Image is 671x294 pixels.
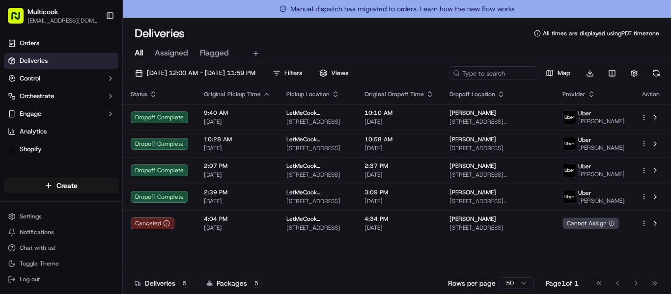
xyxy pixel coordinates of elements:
[449,90,495,98] span: Dropoff Location
[131,90,147,98] span: Status
[449,66,537,80] input: Type to search
[131,66,260,80] button: [DATE] 12:00 AM - [DATE] 11:59 PM
[448,278,496,288] p: Rows per page
[286,197,349,205] span: [STREET_ADDRESS]
[135,278,190,288] div: Deliveries
[286,135,349,143] span: LetMeCook (Multicook)
[179,279,190,288] div: 5
[563,137,576,150] img: uber-new-logo.jpeg
[8,145,16,153] img: Shopify logo
[135,47,143,59] span: All
[4,178,118,193] button: Create
[578,162,591,170] span: Uber
[578,197,625,205] span: [PERSON_NAME]
[4,272,118,286] button: Log out
[286,90,330,98] span: Pickup Location
[364,90,424,98] span: Original Dropoff Time
[449,109,496,117] span: [PERSON_NAME]
[449,171,547,179] span: [STREET_ADDRESS][PERSON_NAME]
[4,210,118,223] button: Settings
[543,29,659,37] span: All times are displayed using PDT timezone
[204,109,271,117] span: 9:40 AM
[449,144,547,152] span: [STREET_ADDRESS]
[578,136,591,144] span: Uber
[649,66,663,80] button: Refresh
[4,88,118,104] button: Orchestrate
[578,117,625,125] span: [PERSON_NAME]
[364,135,434,143] span: 10:58 AM
[20,56,48,65] span: Deliveries
[200,47,229,59] span: Flagged
[641,90,661,98] div: Action
[204,162,271,170] span: 2:07 PM
[20,92,54,101] span: Orchestrate
[20,127,47,136] span: Analytics
[204,118,271,126] span: [DATE]
[4,53,118,69] a: Deliveries
[4,35,118,51] a: Orders
[4,225,118,239] button: Notifications
[364,118,434,126] span: [DATE]
[20,228,54,236] span: Notifications
[147,69,255,78] span: [DATE] 12:00 AM - [DATE] 11:59 PM
[578,170,625,178] span: [PERSON_NAME]
[28,7,58,17] span: Multicook
[364,224,434,232] span: [DATE]
[563,190,576,203] img: uber-new-logo.jpeg
[4,71,118,86] button: Control
[20,275,40,283] span: Log out
[286,162,349,170] span: LetMeCook (Multicook)
[331,69,348,78] span: Views
[155,47,188,59] span: Assigned
[449,135,496,143] span: [PERSON_NAME]
[20,74,40,83] span: Control
[206,278,262,288] div: Packages
[4,257,118,270] button: Toggle Theme
[20,260,59,267] span: Toggle Theme
[251,279,262,288] div: 5
[286,144,349,152] span: [STREET_ADDRESS]
[364,188,434,196] span: 3:09 PM
[315,66,353,80] button: Views
[541,66,575,80] button: Map
[286,188,349,196] span: LetMeCook (Multicook)
[268,66,307,80] button: Filters
[20,244,56,252] span: Chat with us!
[563,111,576,124] img: uber-new-logo.jpeg
[449,197,547,205] span: [STREET_ADDRESS][PERSON_NAME]
[578,189,591,197] span: Uber
[204,90,261,98] span: Original Pickup Time
[4,106,118,122] button: Engage
[20,145,42,154] span: Shopify
[28,17,98,25] button: [EMAIL_ADDRESS][DOMAIN_NAME]
[204,135,271,143] span: 10:28 AM
[286,118,349,126] span: [STREET_ADDRESS]
[546,278,579,288] div: Page 1 of 1
[204,215,271,223] span: 4:04 PM
[4,4,102,27] button: Multicook[EMAIL_ADDRESS][DOMAIN_NAME]
[558,69,570,78] span: Map
[280,4,515,14] span: Manual dispatch has migrated to orders. Learn how the new flow works
[4,165,118,181] div: Favorites
[562,217,619,229] div: Cannot Assign
[364,197,434,205] span: [DATE]
[20,213,42,220] span: Settings
[449,118,547,126] span: [STREET_ADDRESS][PERSON_NAME]
[578,109,591,117] span: Uber
[20,39,39,48] span: Orders
[20,109,41,118] span: Engage
[4,241,118,255] button: Chat with us!
[449,162,496,170] span: [PERSON_NAME]
[204,144,271,152] span: [DATE]
[204,224,271,232] span: [DATE]
[364,109,434,117] span: 10:10 AM
[364,171,434,179] span: [DATE]
[204,197,271,205] span: [DATE]
[131,217,174,229] button: Canceled
[286,109,349,117] span: LetMeCook (Multicook)
[4,124,118,139] a: Analytics
[449,215,496,223] span: [PERSON_NAME]
[364,215,434,223] span: 4:34 PM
